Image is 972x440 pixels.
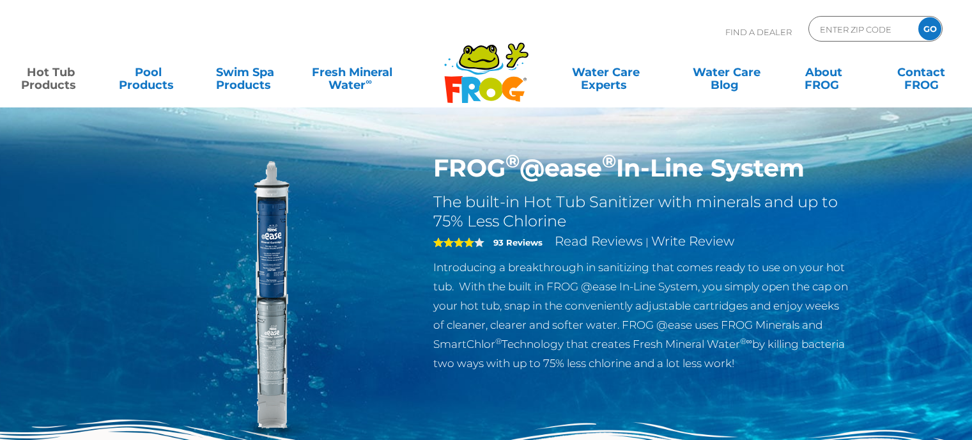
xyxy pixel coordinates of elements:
img: Frog Products Logo [437,26,536,104]
p: Find A Dealer [725,16,792,48]
span: 4 [433,237,474,247]
a: ContactFROG [884,59,959,85]
a: Hot TubProducts [13,59,88,85]
sup: ® [505,150,520,172]
a: Water CareBlog [689,59,764,85]
a: Fresh MineralWater∞ [305,59,399,85]
input: Zip Code Form [819,20,905,38]
a: PoolProducts [110,59,185,85]
sup: ® [495,336,502,346]
h1: FROG @ease In-Line System [433,153,851,183]
a: AboutFROG [786,59,861,85]
strong: 93 Reviews [493,237,543,247]
sup: ® [602,150,616,172]
a: Read Reviews [555,233,643,249]
span: | [645,236,649,248]
a: Water CareExperts [544,59,667,85]
a: Write Review [651,233,734,249]
sup: ®∞ [740,336,752,346]
h2: The built-in Hot Tub Sanitizer with minerals and up to 75% Less Chlorine [433,192,851,231]
a: Swim SpaProducts [208,59,283,85]
sup: ∞ [366,76,372,86]
p: Introducing a breakthrough in sanitizing that comes ready to use on your hot tub. With the built ... [433,258,851,373]
input: GO [918,17,941,40]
